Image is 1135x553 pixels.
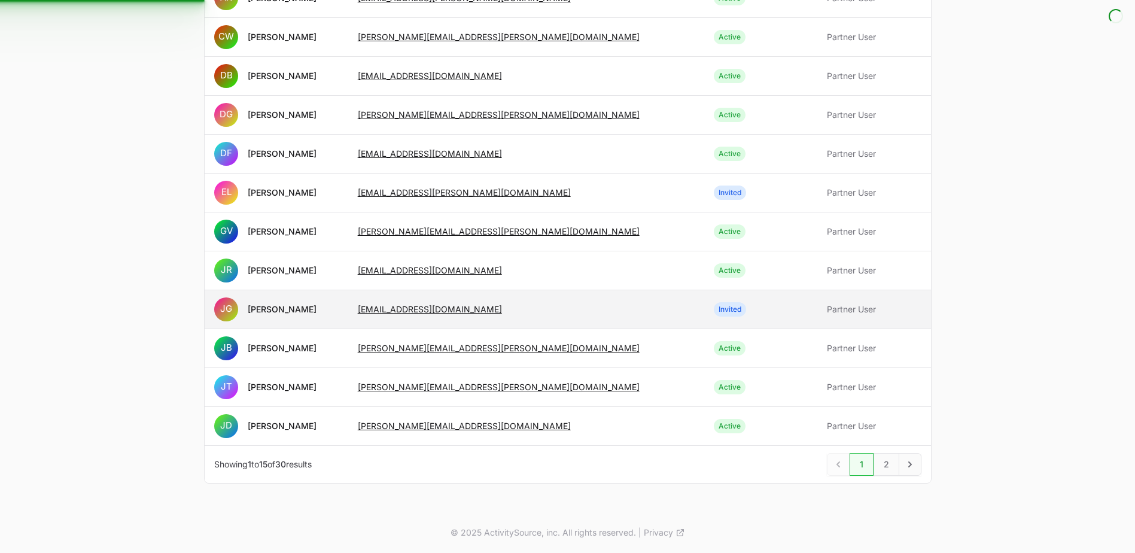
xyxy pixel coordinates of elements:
text: DG [220,108,233,120]
a: [PERSON_NAME][EMAIL_ADDRESS][PERSON_NAME][DOMAIN_NAME] [358,382,640,392]
text: JB [220,342,232,353]
span: 1 [248,459,251,469]
span: | [638,527,641,539]
div: [PERSON_NAME] [248,303,317,315]
a: 2 [874,453,899,476]
svg: James Rice [214,259,238,282]
text: JR [220,264,232,275]
a: Next [899,453,921,476]
svg: Jamie Grossi [214,297,238,321]
svg: Ed Lewis [214,181,238,205]
a: [PERSON_NAME][EMAIL_ADDRESS][PERSON_NAME][DOMAIN_NAME] [358,32,640,42]
div: [PERSON_NAME] [248,70,317,82]
span: Partner User [827,148,921,160]
span: 15 [259,459,267,469]
span: Partner User [827,109,921,121]
text: JT [220,381,232,392]
a: [EMAIL_ADDRESS][DOMAIN_NAME] [358,148,502,159]
a: 1 [850,453,874,476]
div: [PERSON_NAME] [248,265,317,276]
svg: Joe Dicso [214,414,238,438]
div: [PERSON_NAME] [248,109,317,121]
svg: Daiena Brown [214,64,238,88]
text: JG [220,303,232,314]
svg: Dan Godfrey [214,103,238,127]
svg: Dan Ford [214,142,238,166]
a: [PERSON_NAME][EMAIL_ADDRESS][DOMAIN_NAME] [358,421,571,431]
text: DB [220,69,232,81]
p: Showing to of results [214,458,312,470]
a: [EMAIL_ADDRESS][DOMAIN_NAME] [358,265,502,275]
span: Partner User [827,342,921,354]
a: Privacy [644,527,685,539]
a: [PERSON_NAME][EMAIL_ADDRESS][PERSON_NAME][DOMAIN_NAME] [358,226,640,236]
div: [PERSON_NAME] [248,342,317,354]
svg: Gary Virk [214,220,238,244]
span: 30 [275,459,286,469]
svg: Conner Wagner [214,25,238,49]
text: CW [218,31,234,42]
a: [PERSON_NAME][EMAIL_ADDRESS][PERSON_NAME][DOMAIN_NAME] [358,110,640,120]
div: [PERSON_NAME] [248,148,317,160]
span: Partner User [827,70,921,82]
svg: Jason Branum [214,336,238,360]
span: Partner User [827,226,921,238]
div: [PERSON_NAME] [248,187,317,199]
a: [EMAIL_ADDRESS][DOMAIN_NAME] [358,304,502,314]
span: Partner User [827,381,921,393]
span: Partner User [827,420,921,432]
svg: Jay Telles [214,375,238,399]
span: Partner User [827,187,921,199]
p: © 2025 ActivitySource, inc. All rights reserved. [451,527,636,539]
text: DF [220,147,232,159]
span: Partner User [827,303,921,315]
div: [PERSON_NAME] [248,226,317,238]
text: JD [220,420,232,431]
div: [PERSON_NAME] [248,31,317,43]
text: GV [220,225,232,236]
span: Partner User [827,31,921,43]
span: Partner User [827,265,921,276]
a: [PERSON_NAME][EMAIL_ADDRESS][PERSON_NAME][DOMAIN_NAME] [358,343,640,353]
div: [PERSON_NAME] [248,420,317,432]
div: [PERSON_NAME] [248,381,317,393]
a: [EMAIL_ADDRESS][DOMAIN_NAME] [358,71,502,81]
text: EL [221,186,231,197]
a: [EMAIL_ADDRESS][PERSON_NAME][DOMAIN_NAME] [358,187,571,197]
